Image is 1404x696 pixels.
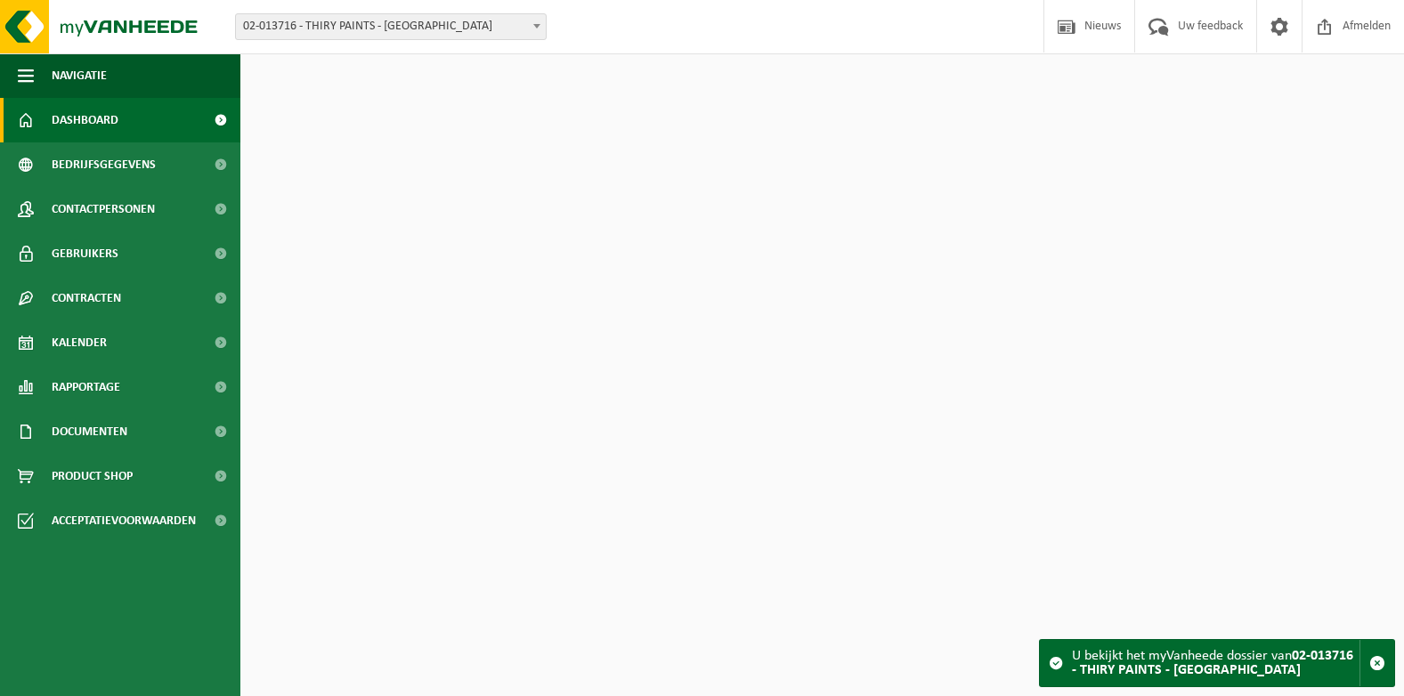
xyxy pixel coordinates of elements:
span: Navigatie [52,53,107,98]
span: Kalender [52,320,107,365]
span: Dashboard [52,98,118,142]
span: Gebruikers [52,231,118,276]
span: 02-013716 - THIRY PAINTS - BRUGGE [236,14,546,39]
span: Contactpersonen [52,187,155,231]
div: U bekijkt het myVanheede dossier van [1072,640,1359,686]
span: Rapportage [52,365,120,409]
span: 02-013716 - THIRY PAINTS - BRUGGE [235,13,547,40]
strong: 02-013716 - THIRY PAINTS - [GEOGRAPHIC_DATA] [1072,649,1353,677]
span: Product Shop [52,454,133,498]
span: Acceptatievoorwaarden [52,498,196,543]
span: Bedrijfsgegevens [52,142,156,187]
span: Documenten [52,409,127,454]
span: Contracten [52,276,121,320]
